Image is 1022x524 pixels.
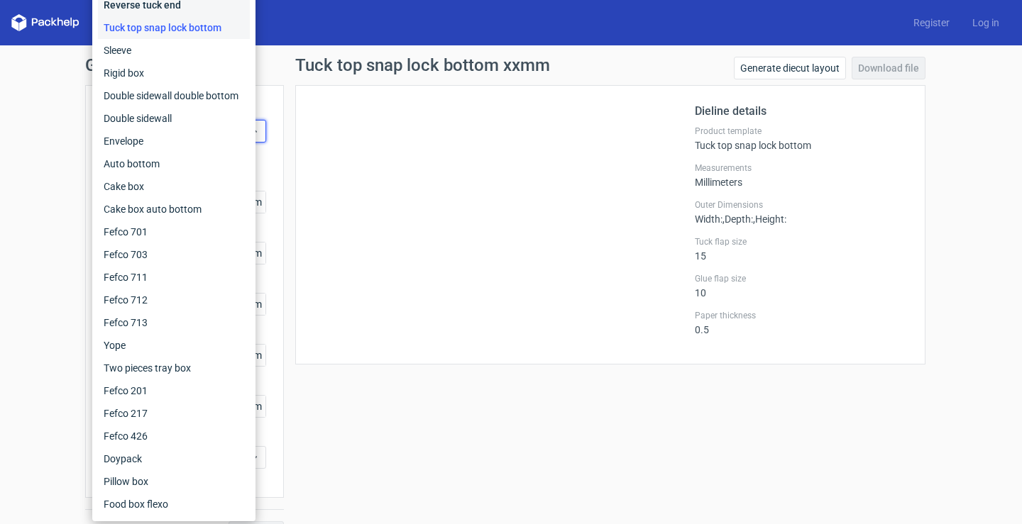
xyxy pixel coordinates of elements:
[734,57,846,79] a: Generate diecut layout
[98,221,250,243] div: Fefco 701
[98,175,250,198] div: Cake box
[98,152,250,175] div: Auto bottom
[98,357,250,379] div: Two pieces tray box
[98,39,250,62] div: Sleeve
[695,126,908,151] div: Tuck top snap lock bottom
[98,379,250,402] div: Fefco 201
[98,289,250,311] div: Fefco 712
[98,198,250,221] div: Cake box auto bottom
[695,310,908,321] label: Paper thickness
[98,470,250,493] div: Pillow box
[98,243,250,266] div: Fefco 703
[695,310,908,335] div: 0.5
[98,84,250,107] div: Double sidewall double bottom
[695,162,908,174] label: Measurements
[695,213,722,225] span: Width :
[695,103,908,120] h2: Dieline details
[295,57,550,74] h1: Tuck top snap lock bottom xxmm
[98,266,250,289] div: Fefco 711
[695,273,908,284] label: Glue flap size
[695,199,908,211] label: Outer Dimensions
[98,493,250,515] div: Food box flexo
[902,16,961,30] a: Register
[98,16,250,39] div: Tuck top snap lock bottom
[695,162,908,188] div: Millimeters
[695,273,908,299] div: 10
[98,334,250,357] div: Yope
[722,213,753,225] span: , Depth :
[695,236,908,247] label: Tuck flap size
[98,107,250,130] div: Double sidewall
[695,236,908,262] div: 15
[98,62,250,84] div: Rigid box
[85,57,937,74] h1: Generate new dieline
[695,126,908,137] label: Product template
[98,402,250,425] div: Fefco 217
[98,311,250,334] div: Fefco 713
[98,130,250,152] div: Envelope
[98,425,250,447] div: Fefco 426
[961,16,1011,30] a: Log in
[753,213,786,225] span: , Height :
[98,447,250,470] div: Doypack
